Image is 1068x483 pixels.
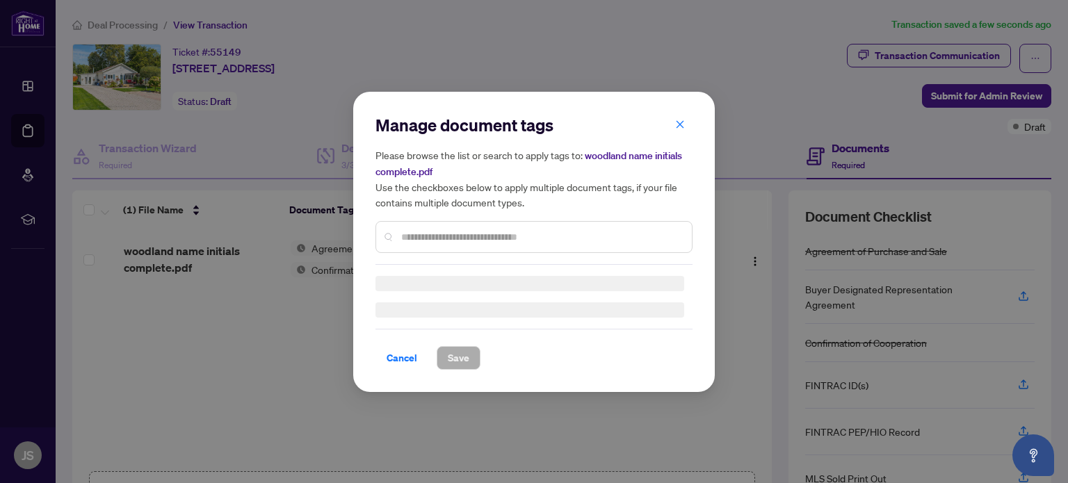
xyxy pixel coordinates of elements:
span: woodland name initials complete.pdf [375,149,682,178]
h5: Please browse the list or search to apply tags to: Use the checkboxes below to apply multiple doc... [375,147,693,210]
span: close [675,119,685,129]
h2: Manage document tags [375,114,693,136]
button: Open asap [1012,434,1054,476]
button: Save [437,346,480,370]
button: Cancel [375,346,428,370]
span: Cancel [387,347,417,369]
